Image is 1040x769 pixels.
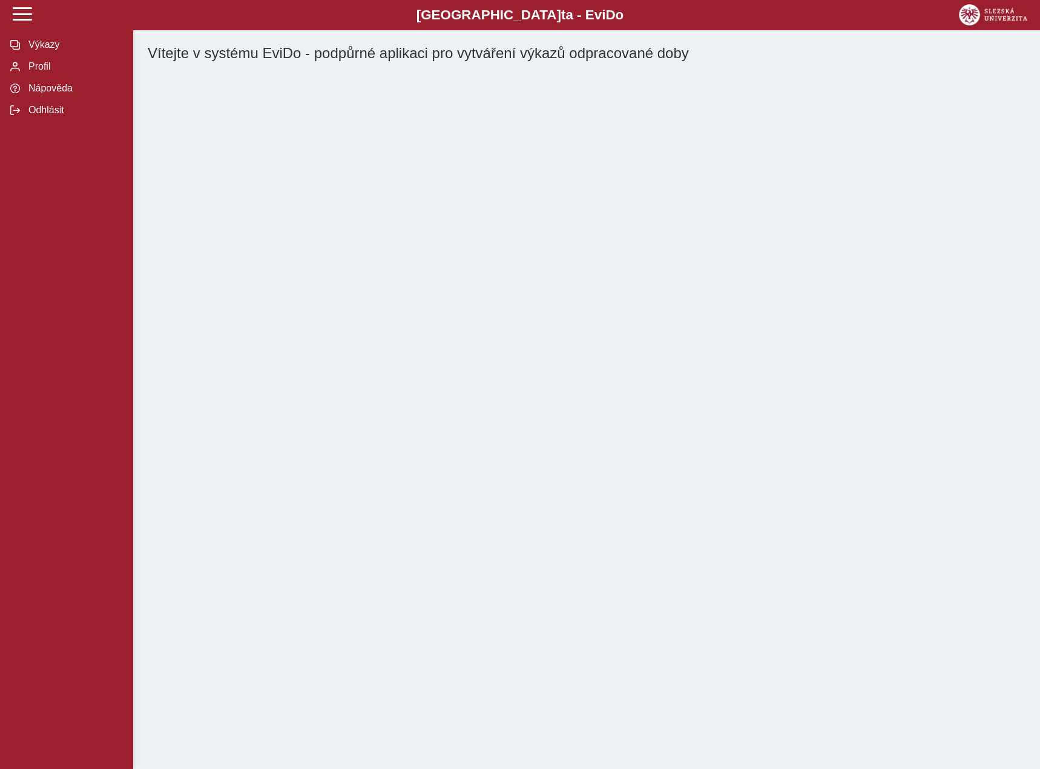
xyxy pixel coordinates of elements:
img: logo_web_su.png [959,4,1027,25]
span: Odhlásit [25,105,123,116]
span: D [605,7,615,22]
span: o [616,7,624,22]
span: Profil [25,61,123,72]
span: t [561,7,565,22]
span: Nápověda [25,83,123,94]
b: [GEOGRAPHIC_DATA] a - Evi [36,7,1004,23]
h1: Vítejte v systému EviDo - podpůrné aplikaci pro vytváření výkazů odpracované doby [148,45,1025,62]
span: Výkazy [25,39,123,50]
